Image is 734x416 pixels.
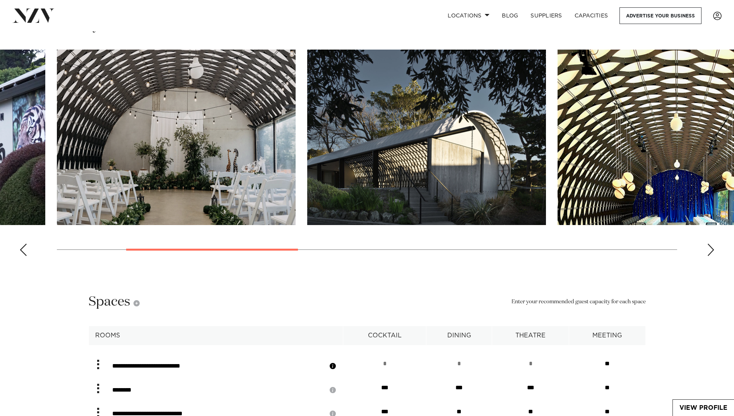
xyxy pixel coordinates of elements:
[307,50,546,225] swiper-slide: 3 / 9
[89,293,140,311] h2: Spaces
[57,50,296,225] swiper-slide: 2 / 9
[343,326,426,345] th: cocktail
[496,7,524,24] a: BLOG
[619,7,701,24] a: Advertise your business
[568,7,614,24] a: Capacities
[524,7,568,24] a: SUPPLIERS
[492,326,569,345] th: theatre
[12,9,55,22] img: nzv-logo.png
[441,7,496,24] a: Locations
[57,50,296,225] img: g1JjcstSp04BxNsbjdqOvBWDB1eZ5BwS7iFsataM.png
[426,326,492,345] th: dining
[569,326,645,345] th: meeting
[673,400,734,416] a: View Profile
[307,50,546,225] img: G9lvkp3c6GwH7iqeRuHp51e34BtMOtKxI1jS1nk1.png
[512,298,646,306] small: Enter your recommended guest capacity for each space
[89,326,343,345] th: Rooms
